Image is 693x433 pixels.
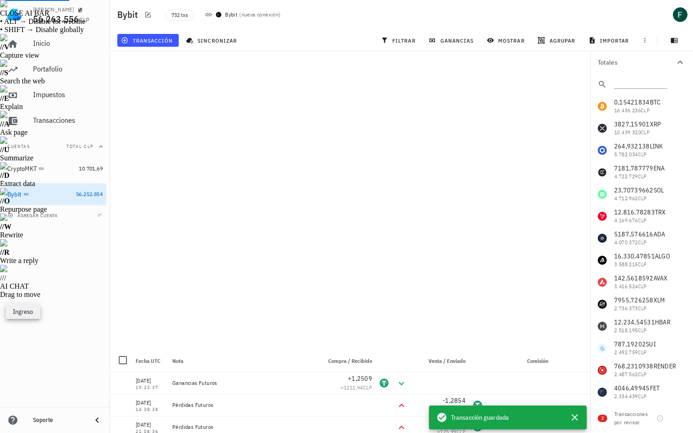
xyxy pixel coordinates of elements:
[363,384,372,391] span: CLP
[344,384,363,391] span: 1211,94
[527,357,548,364] span: Comisión
[473,400,482,410] div: USDT-icon
[132,350,169,372] div: Fecha UTC
[429,357,466,364] span: Venta / Enviado
[172,423,313,431] div: Pérdidas Futuros
[486,350,552,372] div: Comisión
[411,350,469,372] div: Venta / Enviado
[379,378,389,388] div: USDT-icon
[317,350,376,372] div: Compra / Recibido
[172,357,183,364] span: Nota
[169,350,317,372] div: Nota
[136,385,165,390] div: 15:23:37
[136,407,165,412] div: 14:38:38
[328,357,372,364] span: Compra / Recibido
[601,415,604,422] span: 2
[443,396,466,405] span: -1,2854
[614,410,653,427] div: Transacciones por revisar
[451,412,509,422] span: Transacción guardada
[136,357,160,364] span: Fecha UTC
[136,376,165,385] div: [DATE]
[172,401,313,409] div: Pérdidas Futuros
[172,379,313,387] div: Ganancias Futuros
[33,417,84,424] div: Soporte
[136,420,165,429] div: [DATE]
[341,384,372,391] span: ≈
[136,398,165,407] div: [DATE]
[348,374,372,383] span: +1,2509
